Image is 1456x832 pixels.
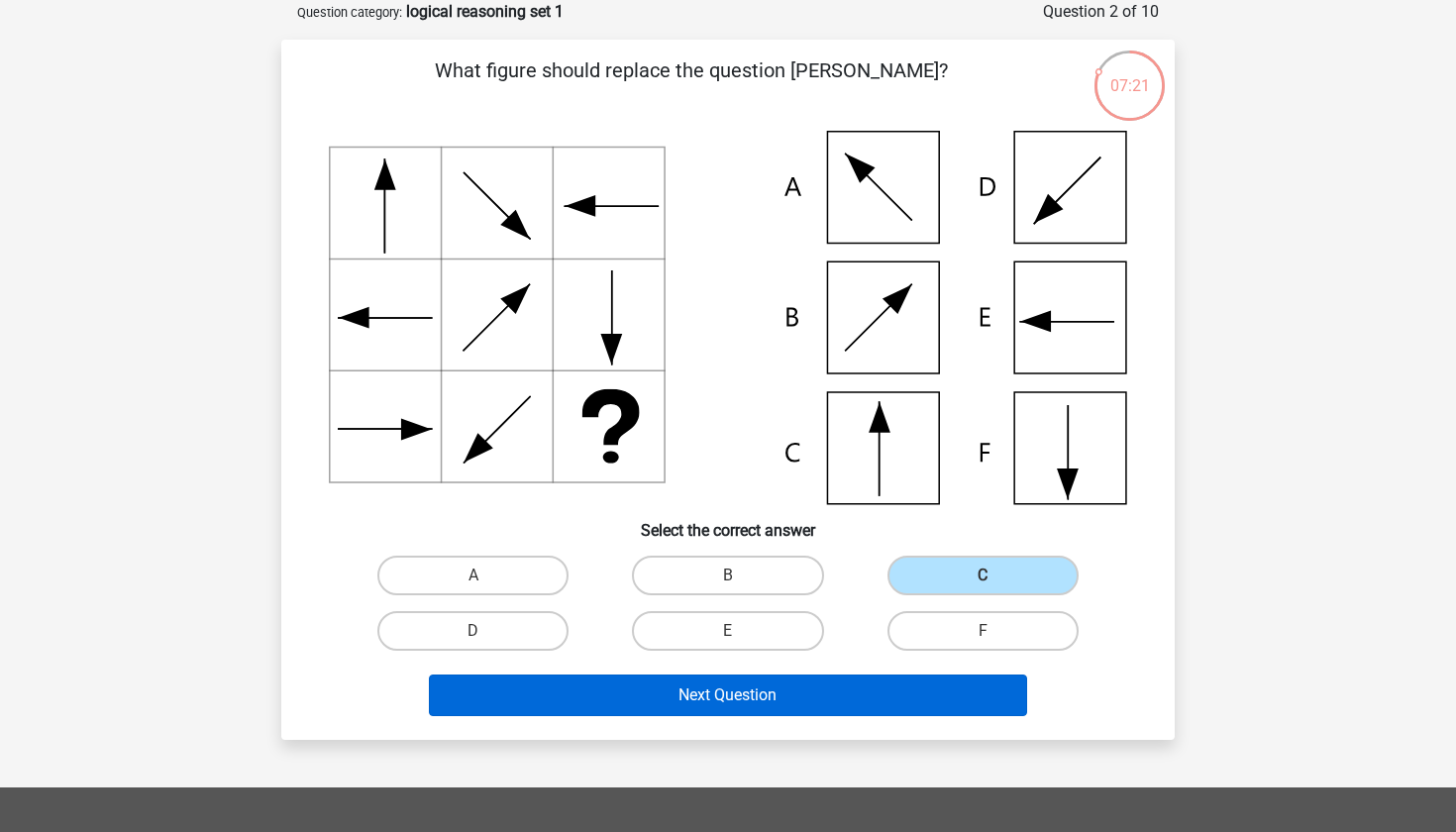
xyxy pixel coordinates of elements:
[429,675,1028,716] button: Next Question
[1092,49,1167,98] div: 07:21
[313,505,1143,540] h6: Select the correct answer
[297,5,402,20] small: Question category:
[887,611,1079,651] label: F
[632,556,823,595] label: B
[377,556,569,595] label: A
[887,556,1079,595] label: C
[406,2,564,21] strong: logical reasoning set 1
[313,55,1069,115] p: What figure should replace the question [PERSON_NAME]?
[377,611,569,651] label: D
[632,611,823,651] label: E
